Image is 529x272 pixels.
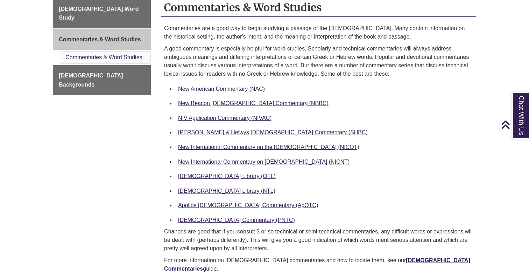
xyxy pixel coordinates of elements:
[53,65,151,95] a: [DEMOGRAPHIC_DATA] Backgrounds
[164,227,473,253] p: Chances are good that if you consult 3 or so technical or semi-technical commentaries, any diffic...
[53,29,151,50] a: Commentaries & Word Studies
[501,120,527,129] a: Back to Top
[178,202,318,208] a: Apollos [DEMOGRAPHIC_DATA] Commentary (ApOTC)
[178,173,276,179] a: [DEMOGRAPHIC_DATA] Library (OTL)
[164,45,473,78] p: A good commentary is especially helpful for word studies. Scholarly and technical commentaries wi...
[164,24,473,41] p: Commentaries are a good way to begin studying a passage of the [DEMOGRAPHIC_DATA]. Many contain i...
[178,115,271,121] a: NIV Application Commentary (NIVAC)
[59,73,123,88] span: [DEMOGRAPHIC_DATA] Backgrounds
[164,257,470,272] a: [DEMOGRAPHIC_DATA] Commentaries
[59,36,141,42] span: Commentaries & Word Studies
[178,100,329,106] a: New Beacon [DEMOGRAPHIC_DATA] Commentary (NBBC)
[59,6,139,21] span: [DEMOGRAPHIC_DATA] Word Study
[178,188,275,194] a: [DEMOGRAPHIC_DATA] Library (NTL)
[178,217,295,223] a: [DEMOGRAPHIC_DATA] Commentary (PNTC)
[178,86,265,92] a: New American Commentary (NAC)
[178,159,350,165] a: New International Commentary on [DEMOGRAPHIC_DATA] (NICNT)
[178,144,359,150] a: New International Commentary on the [DEMOGRAPHIC_DATA] (NICOT)
[178,129,368,135] a: [PERSON_NAME] & Helwys [DEMOGRAPHIC_DATA] Commentary (SHBC)
[65,54,142,60] a: Commentaries & Word Studies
